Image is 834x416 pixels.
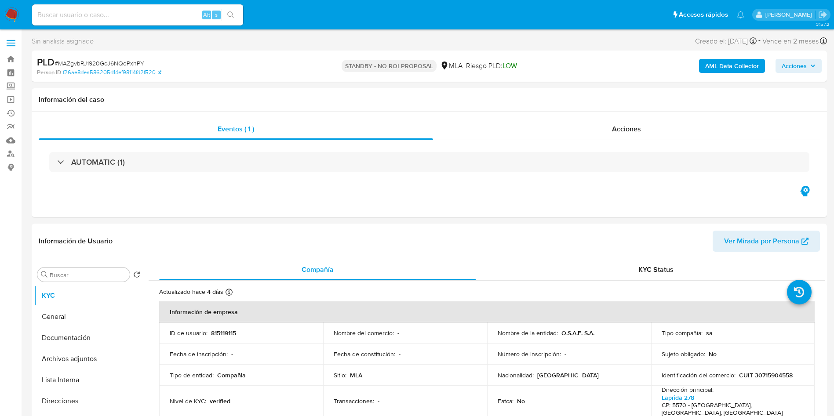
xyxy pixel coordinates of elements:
div: AUTOMATIC (1) [49,152,809,172]
button: Buscar [41,271,48,278]
button: Lista Interna [34,369,144,391]
span: Ver Mirada por Persona [724,231,799,252]
b: Person ID [37,69,61,76]
p: Actualizado hace 4 días [159,288,223,296]
span: Acciones [782,59,807,73]
p: Tipo compañía : [662,329,703,337]
span: Acciones [612,124,641,134]
p: Sitio : [334,371,346,379]
input: Buscar [50,271,126,279]
span: Accesos rápidos [679,10,728,19]
span: Compañía [302,264,334,275]
span: - [758,35,761,47]
p: Dirección principal : [662,386,714,394]
p: MLA [350,371,362,379]
p: Fatca : [498,397,514,405]
h1: Información del caso [39,95,820,104]
span: LOW [503,61,517,71]
p: - [231,350,233,358]
a: f26ae8dea586205d14ef98114fd2f520 [63,69,161,76]
p: O.S.A.E. S.A. [561,329,594,337]
p: valeria.duch@mercadolibre.com [765,11,815,19]
p: ID de usuario : [170,329,208,337]
span: Alt [203,11,210,19]
p: Nombre de la entidad : [498,329,558,337]
p: STANDBY - NO ROI PROPOSAL [342,60,437,72]
p: 815119115 [211,329,236,337]
p: - [564,350,566,358]
span: Eventos ( 1 ) [218,124,254,134]
p: Compañia [217,371,246,379]
input: Buscar usuario o caso... [32,9,243,21]
button: Ver Mirada por Persona [713,231,820,252]
button: Documentación [34,327,144,348]
button: Acciones [776,59,822,73]
button: Volver al orden por defecto [133,271,140,281]
p: - [397,329,399,337]
p: Nacionalidad : [498,371,534,379]
a: Salir [818,10,827,19]
span: s [215,11,218,19]
span: # MAZgvbRJ1920GcJ6NQoPxhPY [55,59,144,68]
div: Creado el: [DATE] [695,35,757,47]
button: General [34,306,144,327]
b: PLD [37,55,55,69]
button: Direcciones [34,391,144,412]
button: AML Data Collector [699,59,765,73]
p: Nivel de KYC : [170,397,206,405]
h3: AUTOMATIC (1) [71,157,125,167]
p: Tipo de entidad : [170,371,214,379]
p: Identificación del comercio : [662,371,736,379]
span: Riesgo PLD: [466,61,517,71]
button: KYC [34,285,144,306]
p: Fecha de inscripción : [170,350,228,358]
p: Número de inscripción : [498,350,561,358]
button: search-icon [222,9,240,21]
th: Información de empresa [159,301,815,322]
p: Nombre del comercio : [334,329,394,337]
h1: Información de Usuario [39,237,113,246]
a: Laprida 278 [662,393,694,402]
span: Vence en 2 meses [762,36,819,46]
p: [GEOGRAPHIC_DATA] [537,371,599,379]
b: AML Data Collector [705,59,759,73]
p: Sujeto obligado : [662,350,705,358]
p: verified [210,397,230,405]
p: CUIT 30715904558 [739,371,793,379]
p: - [399,350,401,358]
p: Transacciones : [334,397,374,405]
a: Notificaciones [737,11,744,18]
span: KYC Status [638,264,674,275]
div: MLA [440,61,463,71]
p: Fecha de constitución : [334,350,395,358]
p: sa [706,329,713,337]
p: No [517,397,525,405]
span: Sin analista asignado [32,36,94,46]
p: - [378,397,379,405]
button: Archivos adjuntos [34,348,144,369]
p: No [709,350,717,358]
